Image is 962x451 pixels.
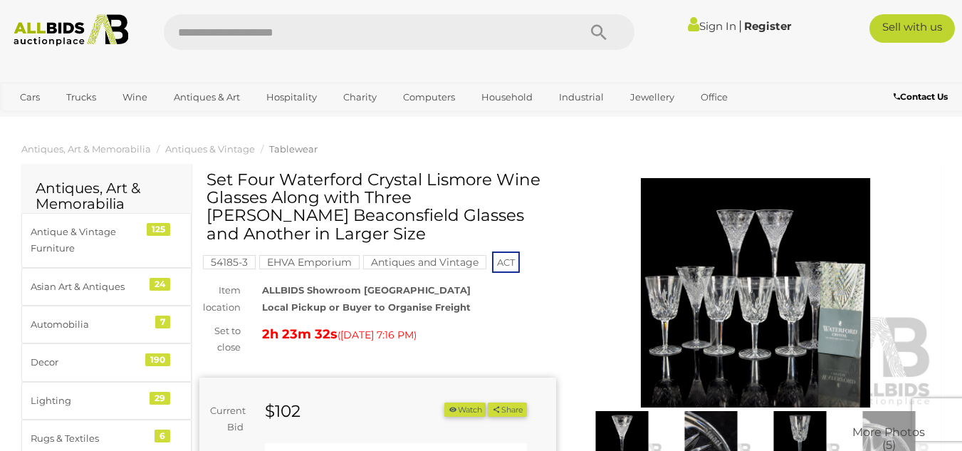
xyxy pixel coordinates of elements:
div: Current Bid [199,403,254,436]
a: Hospitality [257,85,326,109]
strong: 2h 23m 32s [262,326,338,342]
a: Industrial [550,85,613,109]
strong: Local Pickup or Buyer to Organise Freight [262,301,471,313]
a: Decor 190 [21,343,192,381]
img: Set Four Waterford Crystal Lismore Wine Glasses Along with Three Stuart Crystal Beaconsfield Glas... [577,178,934,408]
a: Sign In [688,19,736,33]
div: 6 [155,430,170,442]
a: Sports [11,109,58,133]
a: Asian Art & Antiques 24 [21,268,192,306]
span: [DATE] 7:16 PM [340,328,414,341]
button: Search [563,14,634,50]
div: Asian Art & Antiques [31,279,148,295]
mark: Antiques and Vintage [363,255,486,269]
div: Set to close [189,323,251,356]
h1: Set Four Waterford Crystal Lismore Wine Glasses Along with Three [PERSON_NAME] Beaconsfield Glass... [206,171,553,243]
a: Antique & Vintage Furniture 125 [21,213,192,268]
a: 54185-3 [203,256,256,268]
a: Charity [334,85,386,109]
div: Automobilia [31,316,148,333]
li: Watch this item [444,403,486,418]
b: Contact Us [894,91,948,102]
button: Share [488,403,527,418]
strong: ALLBIDS Showroom [GEOGRAPHIC_DATA] [262,284,471,296]
a: Office [691,85,737,109]
div: 7 [155,316,170,328]
button: Watch [444,403,486,418]
a: Contact Us [894,89,951,105]
a: Register [744,19,791,33]
div: Rugs & Textiles [31,430,148,447]
span: | [738,18,742,33]
a: Antiques & Vintage [165,143,255,155]
a: Jewellery [621,85,684,109]
a: Household [472,85,542,109]
div: Decor [31,354,148,370]
a: Sell with us [869,14,955,43]
div: Item location [189,282,251,316]
div: 125 [147,223,170,236]
div: 29 [150,392,170,405]
img: Allbids.com.au [7,14,135,46]
a: Antiques & Art [164,85,249,109]
strong: $102 [265,401,300,421]
span: ( ) [338,329,417,341]
a: Computers [394,85,464,109]
div: 24 [150,278,170,291]
div: Lighting [31,393,148,409]
mark: EHVA Emporium [259,255,360,269]
a: Trucks [57,85,105,109]
a: Tablewear [269,143,318,155]
a: [GEOGRAPHIC_DATA] [66,109,186,133]
div: 190 [145,353,170,366]
a: Automobilia 7 [21,306,192,343]
a: Wine [113,85,157,109]
h2: Antiques, Art & Memorabilia [36,180,177,212]
a: Cars [11,85,49,109]
span: ACT [492,252,520,273]
a: Lighting 29 [21,382,192,420]
a: EHVA Emporium [259,256,360,268]
div: Antique & Vintage Furniture [31,224,148,257]
mark: 54185-3 [203,255,256,269]
a: Antiques and Vintage [363,256,486,268]
a: Antiques, Art & Memorabilia [21,143,151,155]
